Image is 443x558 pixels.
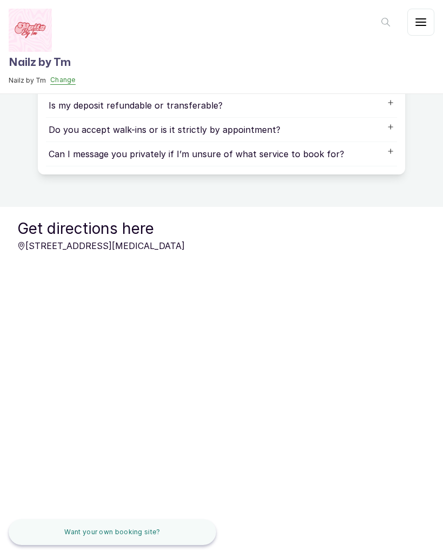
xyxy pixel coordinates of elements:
[49,99,360,112] p: Is my deposit refundable or transferable?
[17,218,426,239] p: Get directions here
[9,76,76,85] button: Nailz by TmChange
[50,76,76,85] button: Change
[17,239,426,252] p: [STREET_ADDRESS][MEDICAL_DATA]
[49,123,360,136] p: Do you accept walk-ins or is it strictly by appointment?
[9,519,216,545] button: Want your own booking site?
[9,54,76,71] h1: Nailz by Tm
[9,76,46,85] span: Nailz by Tm
[9,9,52,52] img: business logo
[49,147,360,160] p: Can I message you privately if I’m unsure of what service to book for?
